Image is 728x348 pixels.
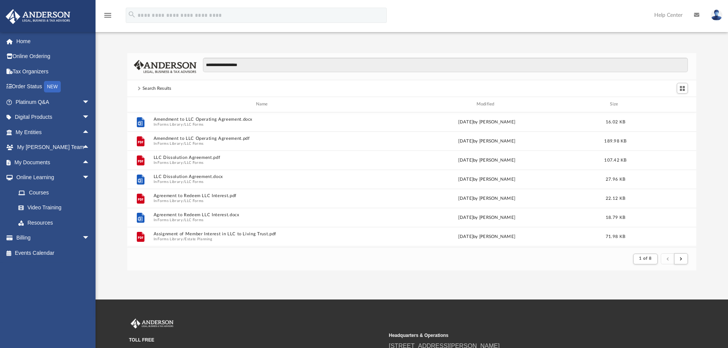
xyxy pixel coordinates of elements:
[5,155,97,170] a: My Documentsarrow_drop_up
[157,198,183,203] button: Forms Library
[129,337,384,343] small: TOLL FREE
[185,236,212,241] button: Estate Planning
[183,198,185,203] span: /
[5,64,101,79] a: Tax Organizers
[606,196,625,200] span: 22.12 KB
[153,101,373,108] div: Name
[185,141,204,146] button: LLC Forms
[376,101,597,108] div: Modified
[377,195,597,202] div: [DATE] by [PERSON_NAME]
[5,110,101,125] a: Digital Productsarrow_drop_down
[157,141,183,146] button: Forms Library
[5,79,101,95] a: Order StatusNEW
[5,125,101,140] a: My Entitiesarrow_drop_up
[82,94,97,110] span: arrow_drop_down
[377,214,597,221] div: [DATE] by [PERSON_NAME]
[44,81,61,92] div: NEW
[606,177,625,181] span: 27.96 KB
[5,94,101,110] a: Platinum Q&Aarrow_drop_down
[153,236,373,241] span: In
[157,217,183,222] button: Forms Library
[639,256,652,261] span: 1 of 8
[157,122,183,127] button: Forms Library
[600,101,631,108] div: Size
[634,101,687,108] div: id
[11,200,94,215] a: Video Training
[5,230,101,246] a: Billingarrow_drop_down
[82,140,97,155] span: arrow_drop_up
[5,245,101,261] a: Events Calendar
[103,15,112,20] a: menu
[153,141,373,146] span: In
[131,101,150,108] div: id
[5,170,97,185] a: Online Learningarrow_drop_down
[203,58,688,72] input: Search files and folders
[157,179,183,184] button: Forms Library
[82,155,97,170] span: arrow_drop_up
[377,176,597,183] div: [DATE] by [PERSON_NAME]
[153,117,373,122] button: Amendment to LLC Operating Agreement.docx
[103,11,112,20] i: menu
[127,112,697,247] div: grid
[604,139,626,143] span: 189.98 KB
[633,254,657,264] button: 1 of 8
[157,160,183,165] button: Forms Library
[129,319,175,329] img: Anderson Advisors Platinum Portal
[604,158,626,162] span: 107.42 KB
[389,332,644,339] small: Headquarters & Operations
[143,85,172,92] div: Search Results
[377,118,597,125] div: [DATE] by [PERSON_NAME]
[183,141,185,146] span: /
[185,179,204,184] button: LLC Forms
[183,217,185,222] span: /
[153,212,373,217] button: Agreement to Redeem LLC Interest.docx
[606,120,625,124] span: 16.02 KB
[183,179,185,184] span: /
[153,179,373,184] span: In
[185,217,204,222] button: LLC Forms
[153,231,373,236] button: Assignment of Member Interest in LLC to Living Trust.pdf
[153,155,373,160] button: LLC Dissolution Agreement.pdf
[183,160,185,165] span: /
[5,34,101,49] a: Home
[183,122,185,127] span: /
[377,138,597,144] div: [DATE] by [PERSON_NAME]
[185,198,204,203] button: LLC Forms
[185,160,204,165] button: LLC Forms
[677,83,688,94] button: Switch to Grid View
[153,136,373,141] button: Amendment to LLC Operating Agreement.pdf
[185,122,204,127] button: LLC Forms
[5,49,101,64] a: Online Ordering
[183,236,185,241] span: /
[82,170,97,186] span: arrow_drop_down
[711,10,722,21] img: User Pic
[606,234,625,238] span: 71.98 KB
[153,122,373,127] span: In
[153,160,373,165] span: In
[377,233,597,240] div: [DATE] by [PERSON_NAME]
[153,217,373,222] span: In
[82,125,97,140] span: arrow_drop_up
[153,174,373,179] button: LLC Dissolution Agreement.docx
[377,157,597,163] div: [DATE] by [PERSON_NAME]
[11,185,97,200] a: Courses
[153,198,373,203] span: In
[3,9,73,24] img: Anderson Advisors Platinum Portal
[606,215,625,219] span: 18.79 KB
[153,193,373,198] button: Agreement to Redeem LLC Interest.pdf
[157,236,183,241] button: Forms Library
[5,140,97,155] a: My [PERSON_NAME] Teamarrow_drop_up
[128,10,136,19] i: search
[11,215,97,230] a: Resources
[82,110,97,125] span: arrow_drop_down
[82,230,97,246] span: arrow_drop_down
